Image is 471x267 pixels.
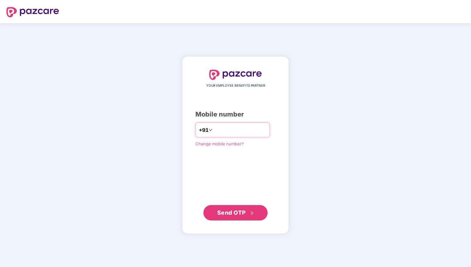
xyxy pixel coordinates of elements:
span: YOUR EMPLOYEE BENEFITS PARTNER [206,83,265,88]
img: logo [209,70,262,80]
span: Send OTP [217,209,246,216]
a: Change mobile number? [195,141,244,146]
span: double-right [250,211,254,215]
img: logo [6,7,59,17]
button: Send OTPdouble-right [203,205,268,220]
span: down [209,128,212,132]
div: Mobile number [195,109,276,119]
span: +91 [199,126,209,134]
